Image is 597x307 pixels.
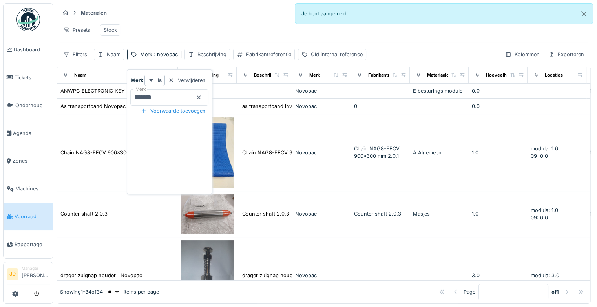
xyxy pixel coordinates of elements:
strong: of 1 [551,289,559,296]
div: drager zuignap houder Novopac [60,272,142,279]
div: Counter shaft 2.0.3 [354,210,407,217]
div: Kolommen [502,49,543,60]
div: 3.0 [472,272,524,279]
div: Counter shaft 2.0.3 [60,210,108,217]
strong: is [157,77,161,84]
span: Rapportage [15,241,50,248]
div: Presets [60,24,94,36]
div: Hoeveelheid [486,72,513,79]
div: A Algemeen [413,149,466,156]
li: [PERSON_NAME] [22,265,50,282]
span: modula: 1.0 [531,207,558,213]
img: Badge_color-CXgf-gQk.svg [16,8,40,31]
label: Merk [133,86,147,93]
div: Novopac [295,272,348,279]
span: 09: 0.0 [531,215,548,221]
span: 09: 0.0 [531,153,548,159]
span: Dashboard [14,46,50,53]
div: As transportband Novopac [60,102,126,110]
span: modula: 1.0 [531,146,558,152]
div: Novopac [295,102,348,110]
li: JD [7,268,18,280]
button: Close [575,4,593,24]
div: Page [464,289,475,296]
div: Novopac [295,87,348,95]
div: Manager [22,265,50,271]
span: Zones [13,157,50,164]
div: Novopac [295,210,348,217]
div: Voorwaarde toevoegen [137,106,208,116]
div: Fabrikantreferentie [246,51,291,58]
span: Machines [15,185,50,192]
div: Materiaalcategorie [427,72,467,79]
div: Filters [60,49,91,60]
strong: Materialen [78,9,110,16]
div: Fabrikantreferentie [368,72,409,79]
div: as transportband invoer A.T.N.3050/23 - M. 5909... [242,102,368,110]
div: 0.0 [472,102,524,110]
img: Counter shaft 2.0.3 [181,194,234,234]
div: Showing 1 - 34 of 34 [60,289,103,296]
div: Stock [104,26,117,34]
div: Novopac [295,149,348,156]
div: Naam [74,72,86,79]
div: Chain NAG8-EFCV 900x300 mm 2.0.1 [242,149,334,156]
span: : novopac [152,51,178,57]
div: Naam [107,51,120,58]
div: Counter shaft 2.0.3 [242,210,289,217]
span: Onderhoud [15,102,50,109]
span: Tickets [15,74,50,81]
strong: Merk [130,77,143,84]
div: items per page [106,289,159,296]
div: Chain NAG8-EFCV 900x300 mm 2.0.1 [354,145,407,160]
div: Locaties [545,72,563,79]
div: Merk [309,72,320,79]
div: 0.0 [472,87,524,95]
div: E besturings module [413,87,466,95]
div: Exporteren [545,49,588,60]
div: 1.0 [472,210,524,217]
div: Beschrijving [197,51,226,58]
span: Voorraad [15,213,50,220]
div: Masjes [413,210,466,217]
div: ANWPG ELECTRONIC KEY MANAGER EINZEL [60,87,171,95]
div: Je bent aangemeld. [295,3,593,24]
div: Merk [140,51,178,58]
div: Old internal reference [311,51,363,58]
div: Chain NAG8-EFCV 900x300 mm 2.0.1 [60,149,152,156]
div: 0 [354,102,407,110]
div: Beschrijving [254,72,281,79]
div: 1.0 [472,149,524,156]
div: Verwijderen [165,75,208,86]
div: drager zuignap houder Novopac slag 25mm [242,272,352,279]
span: Agenda [13,130,50,137]
span: modula: 3.0 [531,272,559,278]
